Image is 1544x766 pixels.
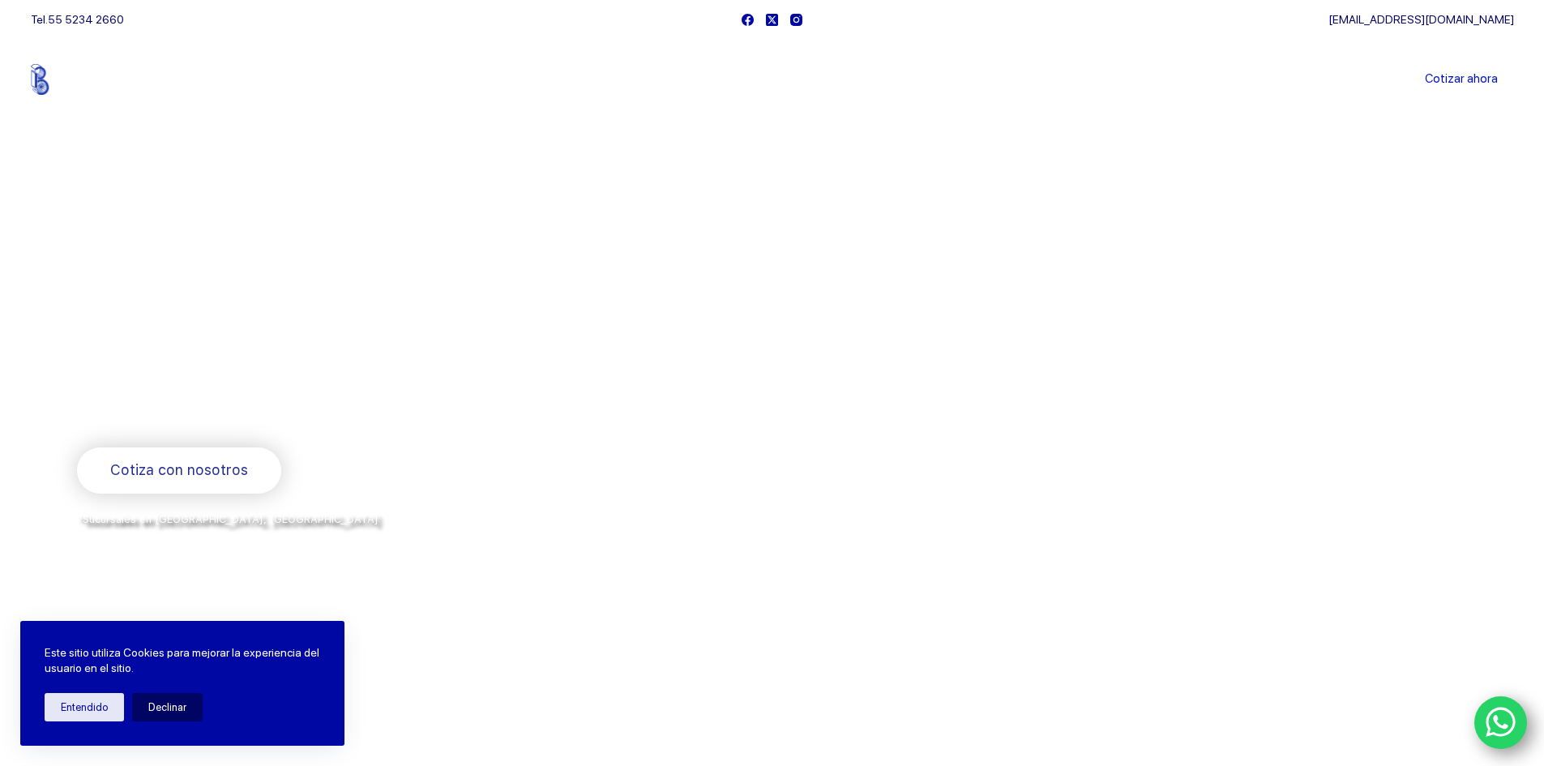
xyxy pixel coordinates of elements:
[45,645,320,677] p: Este sitio utiliza Cookies para mejorar la experiencia del usuario en el sitio.
[77,242,284,262] span: Bienvenido a Balerytodo®
[77,531,469,544] span: y envíos a todo [GEOGRAPHIC_DATA] por la paquetería de su preferencia
[790,14,802,26] a: Instagram
[581,39,963,120] nav: Menu Principal
[45,693,124,721] button: Entendido
[77,405,397,426] span: Rodamientos y refacciones industriales
[31,64,132,95] img: Balerytodo
[132,693,203,721] button: Declinar
[77,276,662,388] span: Somos los doctores de la industria
[1474,696,1528,750] a: WhatsApp
[742,14,754,26] a: Facebook
[77,447,281,494] a: Cotiza con nosotros
[1409,63,1514,96] a: Cotizar ahora
[31,13,124,26] span: Tel.
[48,13,124,26] a: 55 5234 2660
[110,459,248,482] span: Cotiza con nosotros
[77,513,379,525] span: *Sucursales en [GEOGRAPHIC_DATA], [GEOGRAPHIC_DATA]
[766,14,778,26] a: X (Twitter)
[1328,13,1514,26] a: [EMAIL_ADDRESS][DOMAIN_NAME]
